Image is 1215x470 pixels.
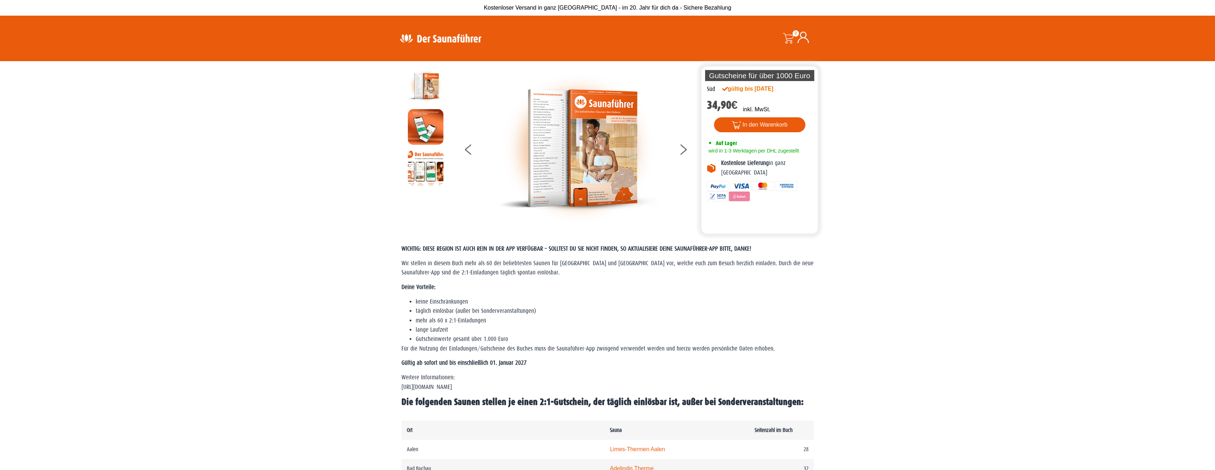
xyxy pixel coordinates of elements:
div: Süd [707,85,715,94]
li: Gutscheinwerte gesamt über 1.000 Euro [416,335,814,344]
bdi: 34,90 [707,98,738,112]
p: Weitere Informationen: [URL][DOMAIN_NAME] [401,373,814,392]
span: Wir stellen in diesem Buch mehr als 60 der beliebtesten Saunen für [GEOGRAPHIC_DATA] und [GEOGRAP... [401,260,814,276]
span: Auf Lager [716,140,737,146]
p: Gutscheine für über 1000 Euro [705,70,815,81]
span: 0 [793,30,799,37]
a: Limes-Thermen Aalen [610,446,665,452]
span: Kostenloser Versand in ganz [GEOGRAPHIC_DATA] - im 20. Jahr für dich da - Sichere Bezahlung [484,5,731,11]
button: In den Warenkorb [714,117,805,132]
b: Kostenlose Lieferung [721,160,769,166]
td: Aalen [401,440,605,459]
img: der-saunafuehrer-2025-sued [498,68,658,228]
img: MOCKUP-iPhone_regional [408,109,443,145]
td: 28 [749,440,814,459]
span: wird in 1-3 Werktagen per DHL zugestellt [707,148,799,154]
li: täglich einlösbar (außer bei Sonderveranstaltungen) [416,306,814,316]
p: in ganz [GEOGRAPHIC_DATA] [721,159,813,177]
p: Für die Nutzung der Einladungen/Gutscheine des Buches muss die Saunaführer-App zwingend verwendet... [401,344,814,353]
span: WICHTIG: DIESE REGION IST AUCH REIN IN DER APP VERFÜGBAR – SOLLTEST DU SIE NICHT FINDEN, SO AKTUA... [401,245,751,252]
img: Anleitung7tn [408,150,443,186]
strong: Deine Vorteile: [401,284,436,290]
li: keine Einschränkungen [416,297,814,306]
p: inkl. MwSt. [743,105,770,114]
b: Sauna [610,427,622,433]
b: Ort [407,427,412,433]
strong: Gültig ab sofort und bis einschließlich 01. Januar 2027 [401,359,527,366]
div: gültig bis [DATE] [722,85,789,93]
img: der-saunafuehrer-2025-sued [408,68,443,104]
li: lange Laufzeit [416,325,814,335]
span: € [731,98,738,112]
span: Die folgenden Saunen stellen je einen 2:1-Gutschein, der täglich einlösbar ist, außer bei Sonderv... [401,397,804,407]
li: mehr als 60 x 2:1-Einladungen [416,316,814,325]
b: Seitenzahl im Buch [755,427,793,433]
